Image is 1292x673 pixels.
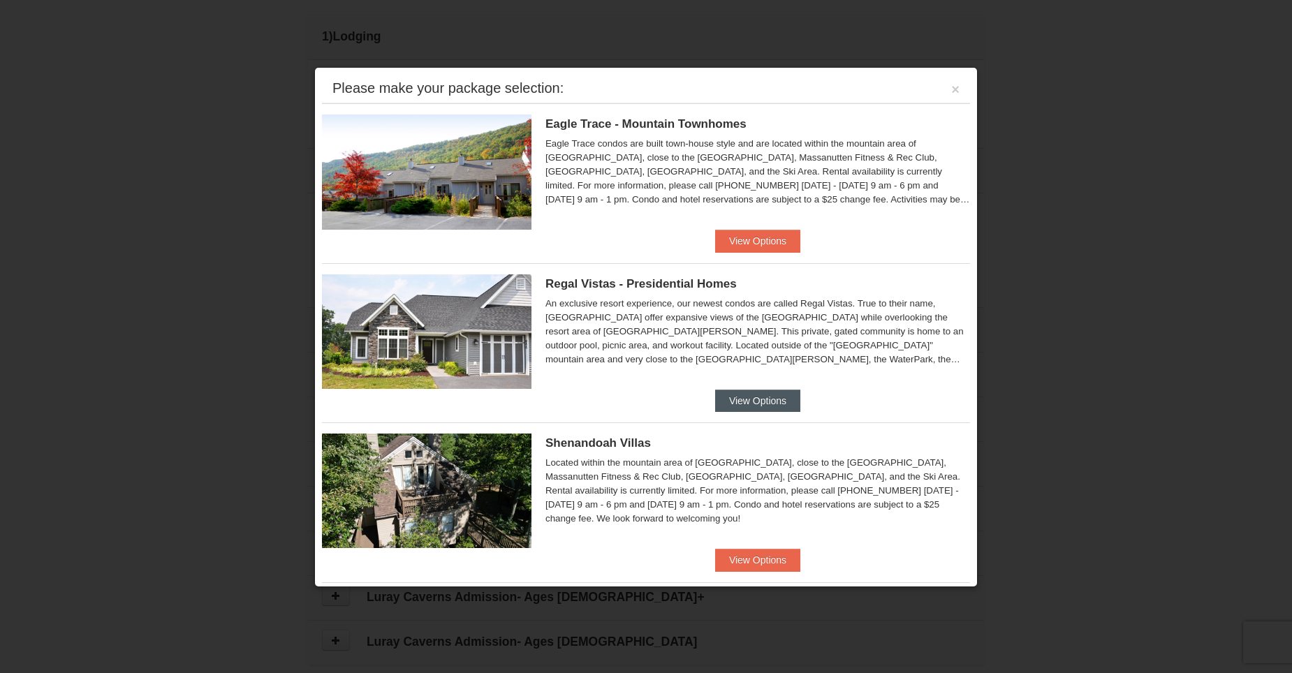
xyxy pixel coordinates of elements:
[322,434,531,548] img: 19219019-2-e70bf45f.jpg
[545,277,737,290] span: Regal Vistas - Presidential Homes
[545,117,747,131] span: Eagle Trace - Mountain Townhomes
[322,274,531,389] img: 19218991-1-902409a9.jpg
[715,390,800,412] button: View Options
[332,81,564,95] div: Please make your package selection:
[545,436,651,450] span: Shenandoah Villas
[322,114,531,229] img: 19218983-1-9b289e55.jpg
[545,137,970,207] div: Eagle Trace condos are built town-house style and are located within the mountain area of [GEOGRA...
[951,82,960,96] button: ×
[715,549,800,571] button: View Options
[715,230,800,252] button: View Options
[545,456,970,526] div: Located within the mountain area of [GEOGRAPHIC_DATA], close to the [GEOGRAPHIC_DATA], Massanutte...
[545,297,970,367] div: An exclusive resort experience, our newest condos are called Regal Vistas. True to their name, [G...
